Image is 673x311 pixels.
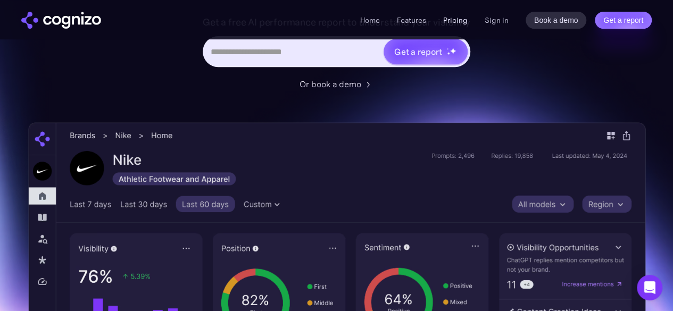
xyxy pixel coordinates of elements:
[21,12,101,29] a: home
[360,15,380,25] a: Home
[447,52,451,55] img: star
[450,47,456,54] img: star
[443,15,468,25] a: Pricing
[394,45,442,58] div: Get a report
[526,12,587,29] a: Book a demo
[383,38,469,65] a: Get a reportstarstarstar
[447,48,448,49] img: star
[21,12,101,29] img: cognizo logo
[203,14,470,72] form: Hero URL Input Form
[300,78,374,90] a: Or book a demo
[485,14,509,27] a: Sign in
[300,78,361,90] div: Or book a demo
[637,275,662,300] div: Open Intercom Messenger
[397,15,426,25] a: Features
[595,12,652,29] a: Get a report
